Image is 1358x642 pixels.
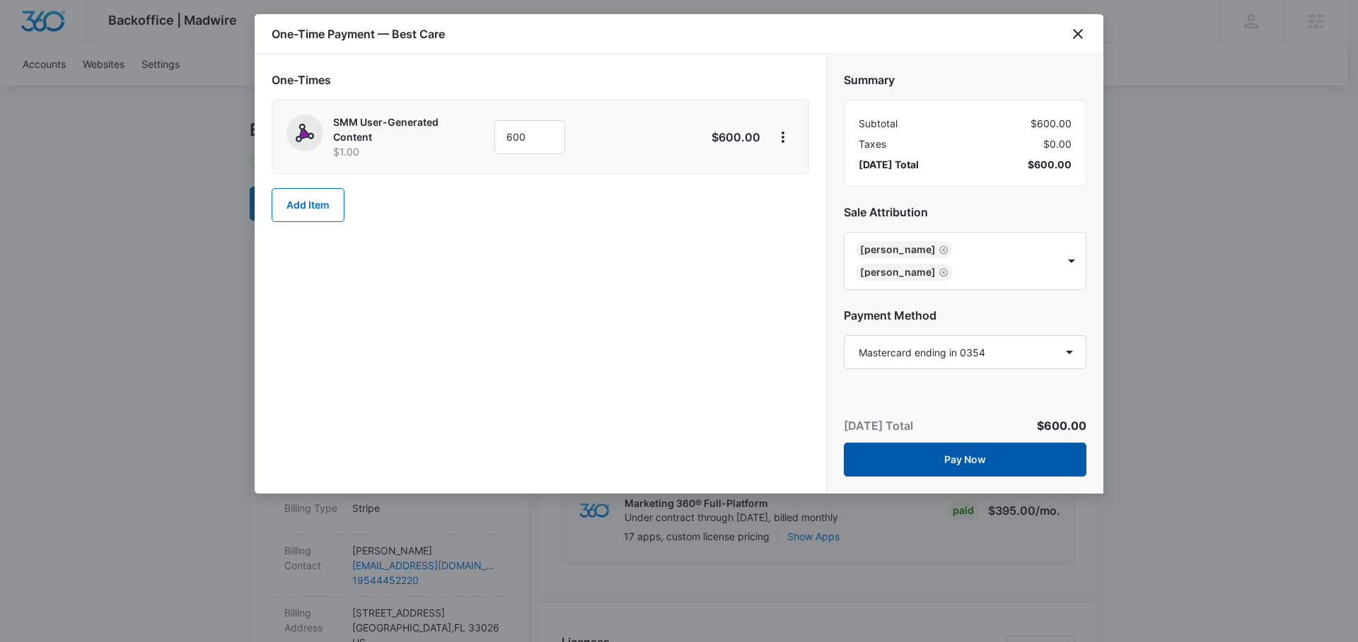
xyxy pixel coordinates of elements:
span: $600.00 [1037,419,1086,433]
span: Taxes [859,136,886,151]
div: Remove Matt Malone [936,267,948,277]
span: $0.00 [1043,136,1072,151]
div: v 4.0.25 [40,23,69,34]
img: website_grey.svg [23,37,34,48]
h2: One-Times [272,71,809,88]
div: [PERSON_NAME] [860,267,936,277]
img: tab_domain_overview_orange.svg [38,82,50,93]
h2: Summary [844,71,1086,88]
img: logo_orange.svg [23,23,34,34]
p: $1.00 [333,144,455,159]
button: close [1069,25,1086,42]
span: [DATE] Total [859,157,919,172]
button: View More [772,126,794,148]
input: 1 [494,120,565,154]
img: tab_keywords_by_traffic_grey.svg [141,82,152,93]
p: SMM User-Generated Content [333,115,455,144]
div: Keywords by Traffic [156,83,238,93]
div: Remove Kinsey Smith [936,245,948,255]
h2: Payment Method [844,307,1086,324]
span: $600.00 [1028,157,1072,172]
button: Add Item [272,188,344,222]
div: Domain: [DOMAIN_NAME] [37,37,156,48]
div: Domain Overview [54,83,127,93]
button: Pay Now [844,443,1086,477]
span: Subtotal [859,116,898,131]
div: $600.00 [859,116,1072,131]
p: [DATE] Total [844,417,913,434]
div: [PERSON_NAME] [860,245,936,255]
p: $600.00 [694,129,760,146]
h1: One-Time Payment — Best Care [272,25,445,42]
h2: Sale Attribution [844,204,1086,221]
